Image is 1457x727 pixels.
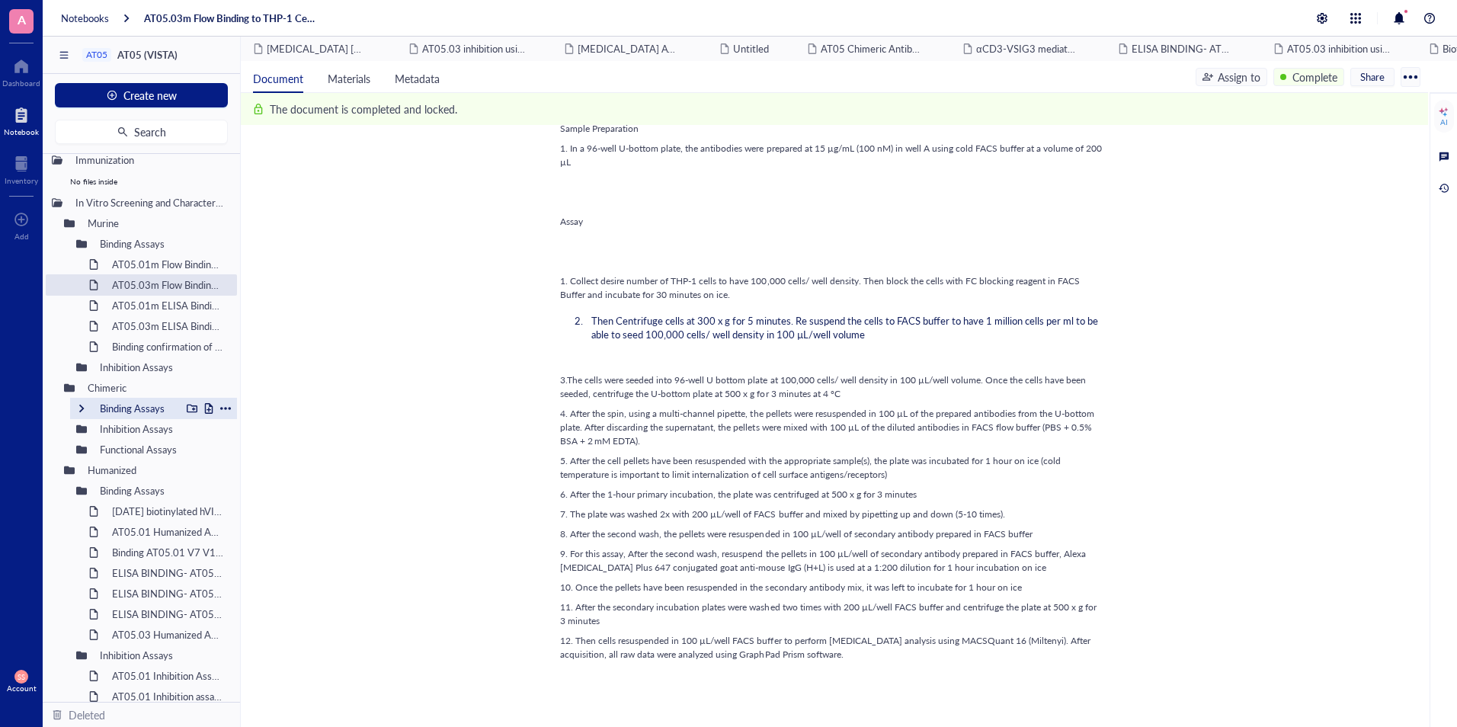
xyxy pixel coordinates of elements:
span: 3.The cells were seeded into 96-well U bottom plate at 100,000 cells/ well density in 100 µL/well... [560,373,1088,400]
span: 1. Collect desire number of THP-1 cells to have 100,000 cells/ well density. Then block the cells... [560,274,1082,301]
div: Humanized [81,460,231,481]
span: 6. After the 1-hour primary incubation, the plate was centrifuged at 500 x g for 3 minutes [560,488,917,501]
div: In Vitro Screening and Characterization [69,192,231,213]
span: Assay [560,215,583,228]
div: Binding Assays [93,398,181,419]
span: 7. The plate was washed 2x with 200 µL/well of FACS buffer and mixed by pipetting up and down (5-... [560,508,1005,520]
span: Metadata [395,71,440,86]
div: [DATE] biotinylated hVISTA Avi-tag EC50 ELISA [105,501,231,522]
div: Account [7,684,37,693]
a: AT05.03m Flow Binding to THP-1 Cell Surface [144,11,316,25]
span: 9. For this assay, After the second wash, resuspend the pellets in 100 µL/well of secondary antib... [560,547,1088,574]
span: 10. Once the pellets have been resuspended in the secondary antibody mix, it was left to incubate... [560,581,1022,594]
span: Create new [123,89,177,101]
div: The document is completed and locked. [270,101,457,117]
div: AT05.01 Inhibition assay using VISTA.avi taq [105,686,231,707]
div: AT05.03 Humanized Antibodies show high affinity binding to VISTA Transfected [MEDICAL_DATA] cells [105,624,231,645]
div: Complete [1292,69,1337,85]
div: Binding Assays [93,480,231,501]
div: Inventory [5,176,38,185]
span: Share [1360,70,1385,84]
span: SS [18,673,24,681]
div: ELISA BINDING- AT05.01 humanized antibodies Binding to Human Vista [105,583,231,604]
span: 5. After the cell pellets have been resuspended with the appropriate sample(s), the plate was inc... [560,454,1063,481]
button: Create new [55,83,228,107]
span: 8. After the second wash, the pellets were resuspended in 100 µL/well of secondary antibody prepa... [560,527,1033,540]
div: Inhibition Assays [93,418,231,440]
span: Sample Preparation [560,122,639,135]
div: Murine [81,213,231,234]
div: AT05.01m ELISA Binding to Human, Cynomolgus and Mouse VISTA [105,295,231,316]
div: Deleted [69,706,105,723]
div: ELISA BINDING- AT05.01 humanized V15 and AT05.01 Chimeric antibodies Binding to Cyno Vista [DATE] [105,604,231,625]
div: Binding Assays [93,233,231,255]
button: Search [55,120,228,144]
div: Functional Assays [93,439,231,460]
div: Notebook [4,127,39,136]
span: Then Centrifuge cells at 300 x g for 5 minutes. Re suspend the cells to FACS buffer to have 1 mil... [591,313,1100,341]
span: 4. After the spin, using a multi-channel pipette, the pellets were resuspended in 100 µL of the p... [560,407,1097,447]
div: Add [14,232,29,241]
a: Notebook [4,103,39,136]
a: Notebooks [61,11,109,25]
div: Binding confirmation of HMBD on H VISTA and M VISTA [105,336,231,357]
span: A [18,10,26,29]
div: No files inside [46,171,237,192]
div: Chimeric [81,377,231,399]
div: Binding AT05.01 V7 V15 Humanized Antibodies show high affinity binding to VISTA Transfected [MEDI... [105,542,231,563]
div: AT05.01 Humanized Antibodies show high affinity binding to VISTA Transfected [MEDICAL_DATA] cells [105,521,231,543]
div: Dashboard [2,78,40,88]
span: 12. Then cells resuspended in 100 µL/well FACS buffer to perform [MEDICAL_DATA] analysis using MA... [560,634,1093,661]
div: Assign to [1218,69,1260,85]
div: AT05.01m Flow Binding to THP-1 Cell Surface [105,254,231,275]
div: AT05 [86,50,107,60]
span: Document [253,71,303,86]
div: AT05.03m Flow Binding to THP-1 Cell Surface [105,274,231,296]
div: AT05.03m ELISA Binding to Human, Cynomolgus and Mouse VISTA [105,315,231,337]
div: Inhibition Assays [93,645,231,666]
div: AI [1440,117,1448,127]
div: Inhibition Assays [93,357,231,378]
span: 11. After the secondary incubation plates were washed two times with 200 µL/well FACS buffer and ... [560,600,1099,627]
a: Dashboard [2,54,40,88]
span: AT05 (VISTA) [117,47,178,62]
div: AT05.01 Inhibition Assay of Humanized AT05 antibodies using Biotinylated VSIG3 [105,665,231,687]
span: 1. In a 96-well U-bottom plate, the antibodies were prepared at 15 µg/mL (100 nM) in well A using... [560,142,1104,168]
div: Immunization [69,149,231,171]
span: Materials [328,71,370,86]
div: ELISA BINDING- AT05.01 humanized V15 and AT05.01 Chimeric antibodies Binding to Cyno Vista [DATE] [105,562,231,584]
button: Share [1350,68,1395,86]
span: Search [134,126,166,138]
a: Inventory [5,152,38,185]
